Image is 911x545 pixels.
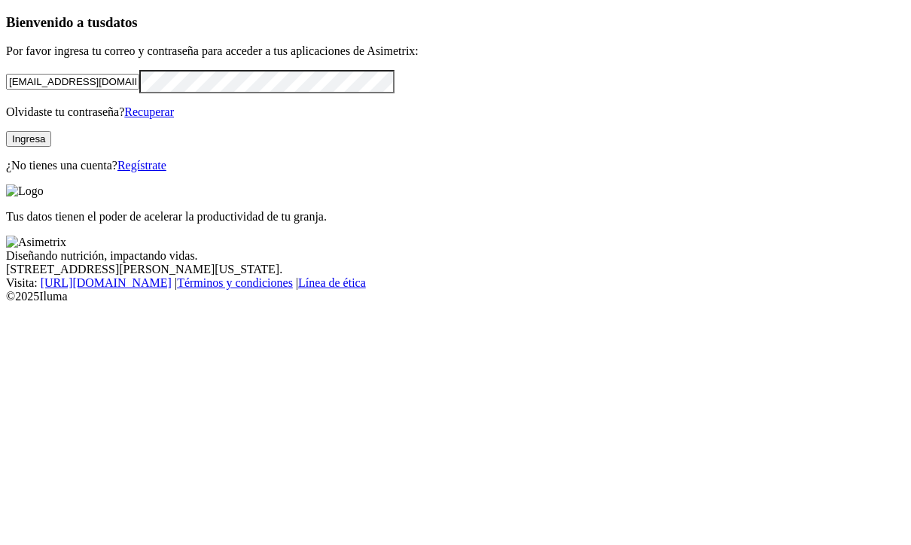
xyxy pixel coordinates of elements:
[124,105,174,118] a: Recuperar
[6,210,905,224] p: Tus datos tienen el poder de acelerar la productividad de tu granja.
[6,131,51,147] button: Ingresa
[6,276,905,290] div: Visita : | |
[6,74,139,90] input: Tu correo
[177,276,293,289] a: Términos y condiciones
[117,159,166,172] a: Regístrate
[6,14,905,31] h3: Bienvenido a tus
[6,263,905,276] div: [STREET_ADDRESS][PERSON_NAME][US_STATE].
[6,184,44,198] img: Logo
[6,159,905,172] p: ¿No tienes una cuenta?
[6,249,905,263] div: Diseñando nutrición, impactando vidas.
[6,236,66,249] img: Asimetrix
[6,290,905,303] div: © 2025 Iluma
[298,276,366,289] a: Línea de ética
[41,276,172,289] a: [URL][DOMAIN_NAME]
[105,14,138,30] span: datos
[6,44,905,58] p: Por favor ingresa tu correo y contraseña para acceder a tus aplicaciones de Asimetrix:
[6,105,905,119] p: Olvidaste tu contraseña?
